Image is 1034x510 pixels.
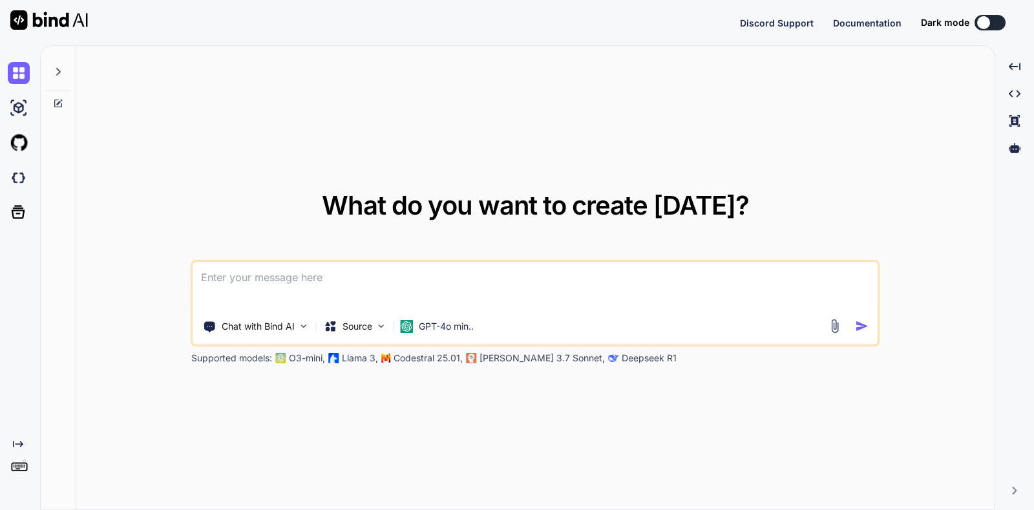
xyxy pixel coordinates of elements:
span: What do you want to create [DATE]? [322,189,749,221]
p: O3-mini, [289,352,325,365]
img: icon [855,319,869,333]
p: Llama 3, [342,352,378,365]
img: githubLight [8,132,30,154]
img: ai-studio [8,97,30,119]
img: Pick Tools [299,321,310,332]
img: Mistral-AI [382,354,391,363]
span: Documentation [833,17,902,28]
img: attachment [827,319,842,334]
p: Source [343,320,372,333]
p: Deepseek R1 [622,352,677,365]
span: Discord Support [740,17,814,28]
img: chat [8,62,30,84]
p: Codestral 25.01, [394,352,463,365]
img: Llama2 [329,353,339,363]
img: GPT-4 [276,353,286,363]
img: Bind AI [10,10,88,30]
span: Dark mode [921,16,969,29]
button: Documentation [833,16,902,30]
p: GPT-4o min.. [419,320,474,333]
p: Chat with Bind AI [222,320,295,333]
img: darkCloudIdeIcon [8,167,30,189]
p: [PERSON_NAME] 3.7 Sonnet, [480,352,605,365]
img: claude [467,353,477,363]
img: GPT-4o mini [401,320,414,333]
button: Discord Support [740,16,814,30]
img: Pick Models [376,321,387,332]
img: claude [609,353,619,363]
p: Supported models: [191,352,272,365]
